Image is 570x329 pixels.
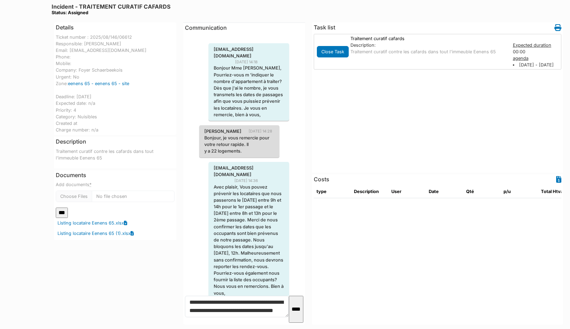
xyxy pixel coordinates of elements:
div: Ticket number : 2025/08/146/06612 Responsible: [PERSON_NAME] Email: [EMAIL_ADDRESS][DOMAIN_NAME] ... [56,34,175,134]
label: Add documents [56,181,91,188]
div: agenda [513,55,560,62]
div: Expected duration [513,42,560,48]
span: [DATE] 14:36 [234,178,263,184]
th: User [389,185,426,198]
h6: Incident - TRAITEMENT CURATIF CAFARDS [52,3,170,16]
div: Traitement curatif cafards [347,35,509,42]
span: [DATE] 14:18 [235,59,263,65]
h6: Description [56,138,86,145]
i: Work order [554,24,561,31]
span: [DATE] 14:28 [249,128,277,134]
div: 00:00 [509,42,563,68]
span: [EMAIL_ADDRESS][DOMAIN_NAME] [208,46,289,59]
span: [EMAIL_ADDRESS][DOMAIN_NAME] [208,165,289,178]
p: Avec plaisir, Vous pouvez prévenir les locataires que nous passerons le [DATE] entre 9h et 14h po... [214,184,284,296]
th: Qté [463,185,501,198]
h6: Costs [314,176,329,183]
span: [PERSON_NAME] [199,128,247,135]
th: Date [426,185,463,198]
li: [DATE] - [DATE] [513,62,560,68]
th: Description [351,185,389,198]
h6: Details [56,24,74,31]
a: Listing locataire Eenens 65.xlsx [57,220,124,226]
div: Description: [350,42,506,48]
span: translation missing: en.total [541,189,552,194]
a: Close Task [317,47,349,55]
a: eenens 65 - eenens 65 - site [68,81,129,86]
p: Traitement curatif contre les cafards dans tout l'immeuble Eenens 65 [56,148,175,161]
span: translation missing: en.todo.action.close_task [321,49,344,54]
span: translation missing: en.HTVA [553,189,563,194]
p: Bonjour, je vous remercie pour votre retour rapide. Il y a 22 logements. [204,135,275,155]
div: Status: Assigned [52,10,170,15]
h6: Task list [314,24,335,31]
th: type [314,185,351,198]
span: translation missing: en.communication.communication [185,24,227,31]
h6: Documents [56,172,175,179]
p: Bonjour Mme [PERSON_NAME], Pourriez-vous m 'indiquer le nombre d'appartement à traiter? Dès que j... [214,65,284,118]
a: Listing locataire Eenens 65 (1).xlsx [57,230,131,237]
p: Traitement curatif contre les cafards dans tout l'immeuble Eenens 65 [350,48,506,55]
abbr: required [89,182,91,187]
th: p/u [501,185,538,198]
